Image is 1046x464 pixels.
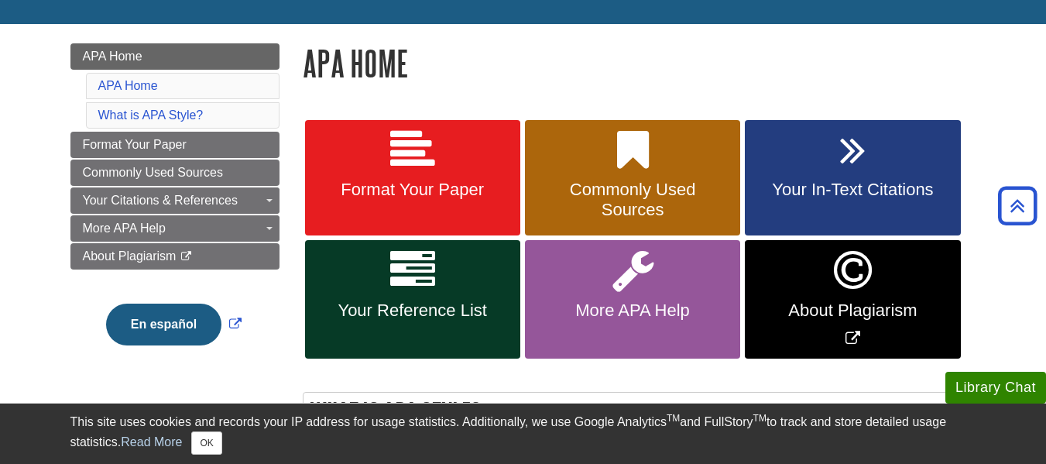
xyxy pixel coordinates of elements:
[317,180,509,200] span: Format Your Paper
[745,240,960,359] a: Link opens in new window
[303,43,976,83] h1: APA Home
[70,43,280,372] div: Guide Page Menu
[121,435,182,449] a: Read More
[70,215,280,242] a: More APA Help
[537,180,729,220] span: Commonly Used Sources
[70,43,280,70] a: APA Home
[83,138,187,151] span: Format Your Paper
[70,243,280,270] a: About Plagiarism
[83,194,238,207] span: Your Citations & References
[753,413,766,424] sup: TM
[83,50,142,63] span: APA Home
[98,108,204,122] a: What is APA Style?
[83,222,166,235] span: More APA Help
[102,318,245,331] a: Link opens in new window
[180,252,193,262] i: This link opens in a new window
[191,431,221,455] button: Close
[106,304,221,345] button: En español
[667,413,680,424] sup: TM
[304,393,976,434] h2: What is APA Style?
[993,195,1042,216] a: Back to Top
[745,120,960,236] a: Your In-Text Citations
[756,180,948,200] span: Your In-Text Citations
[756,301,948,321] span: About Plagiarism
[525,120,740,236] a: Commonly Used Sources
[83,166,223,179] span: Commonly Used Sources
[945,372,1046,404] button: Library Chat
[70,187,280,214] a: Your Citations & References
[537,301,729,321] span: More APA Help
[317,301,509,321] span: Your Reference List
[83,249,177,263] span: About Plagiarism
[70,160,280,186] a: Commonly Used Sources
[305,240,520,359] a: Your Reference List
[525,240,740,359] a: More APA Help
[70,413,976,455] div: This site uses cookies and records your IP address for usage statistics. Additionally, we use Goo...
[98,79,158,92] a: APA Home
[70,132,280,158] a: Format Your Paper
[305,120,520,236] a: Format Your Paper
